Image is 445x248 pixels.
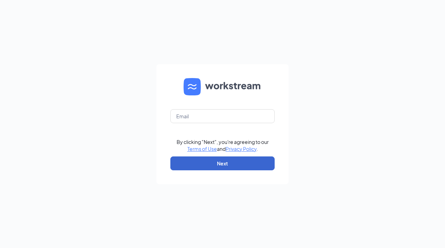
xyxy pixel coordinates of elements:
div: By clicking "Next", you're agreeing to our and . [177,138,269,152]
a: Privacy Policy [226,146,257,152]
a: Terms of Use [187,146,217,152]
button: Next [170,156,275,170]
img: WS logo and Workstream text [184,78,261,95]
input: Email [170,109,275,123]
